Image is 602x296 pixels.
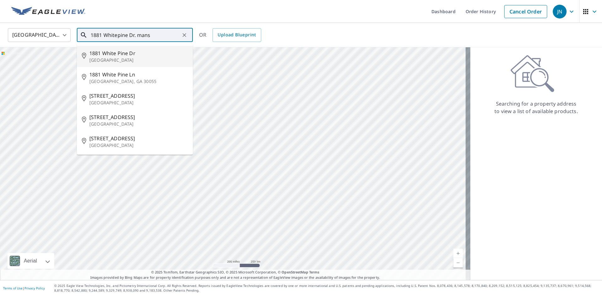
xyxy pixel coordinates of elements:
p: Searching for a property address to view a list of available products. [494,100,578,115]
a: Terms of Use [3,286,23,290]
span: [STREET_ADDRESS] [89,113,188,121]
a: OpenStreetMap [282,270,308,274]
p: [GEOGRAPHIC_DATA] [89,142,188,148]
div: JN [553,5,567,18]
a: Terms [309,270,319,274]
div: Aerial [8,253,54,269]
p: [GEOGRAPHIC_DATA] [89,100,188,106]
img: EV Logo [11,7,85,16]
p: [GEOGRAPHIC_DATA], GA 30055 [89,78,188,85]
span: [STREET_ADDRESS] [89,92,188,100]
div: [GEOGRAPHIC_DATA] [8,26,71,44]
p: © 2025 Eagle View Technologies, Inc. and Pictometry International Corp. All Rights Reserved. Repo... [54,283,599,293]
div: Aerial [22,253,39,269]
p: | [3,286,45,290]
p: [GEOGRAPHIC_DATA] [89,57,188,63]
div: OR [199,28,261,42]
span: © 2025 TomTom, Earthstar Geographics SIO, © 2025 Microsoft Corporation, © [151,270,319,275]
a: Upload Blueprint [213,28,261,42]
span: [STREET_ADDRESS] [89,135,188,142]
p: [GEOGRAPHIC_DATA] [89,121,188,127]
span: Upload Blueprint [218,31,256,39]
a: Privacy Policy [24,286,45,290]
a: Cancel Order [504,5,547,18]
span: 1881 White Pine Ln [89,71,188,78]
button: Clear [180,31,189,39]
input: Search by address or latitude-longitude [91,26,180,44]
a: Current Level 5, Zoom In [453,249,463,258]
a: Current Level 5, Zoom Out [453,258,463,267]
span: 1881 White Pine Dr [89,49,188,57]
